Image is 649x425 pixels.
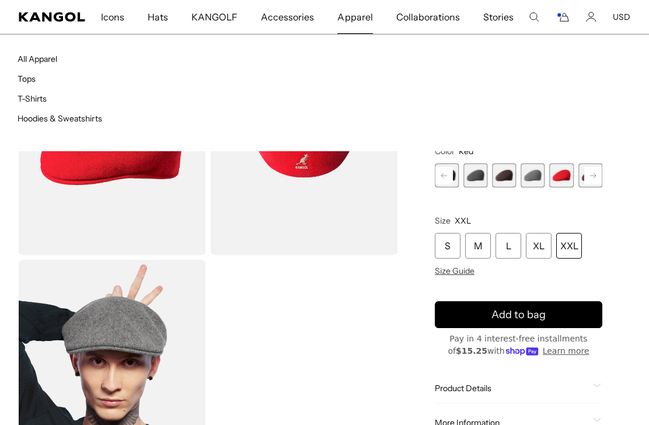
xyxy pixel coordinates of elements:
span: Red [459,146,473,156]
label: Red [550,163,574,187]
div: L [496,233,521,259]
div: 17 of 21 [578,163,602,187]
label: Flannel [521,163,545,187]
label: Dark Flannel [463,163,487,187]
div: M [465,233,491,259]
div: 15 of 21 [521,163,545,187]
label: Dark Blue [435,163,459,187]
div: 13 of 21 [463,163,487,187]
span: Color [435,146,455,156]
button: Add to bag [435,301,602,328]
div: 14 of 21 [492,163,516,187]
a: Hoodies & Sweatshirts [18,113,102,124]
label: Vino [578,163,602,187]
div: XL [526,233,552,259]
a: All Apparel [18,54,57,64]
a: Kangol [19,12,86,22]
summary: Search here [529,12,539,22]
a: T-Shirts [18,93,47,104]
div: 12 of 21 [435,163,459,187]
label: Espresso [492,163,516,187]
span: Size [435,215,451,226]
button: USD [613,12,630,22]
div: S [435,233,460,259]
span: Size Guide [435,266,474,276]
span: Product Details [435,383,588,393]
button: Cart [556,12,570,22]
div: XXL [556,233,582,259]
span: Add to bag [491,307,546,323]
span: XXL [455,215,471,226]
div: 16 of 21 [550,163,574,187]
a: Account [586,12,596,22]
a: Tops [18,74,36,84]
